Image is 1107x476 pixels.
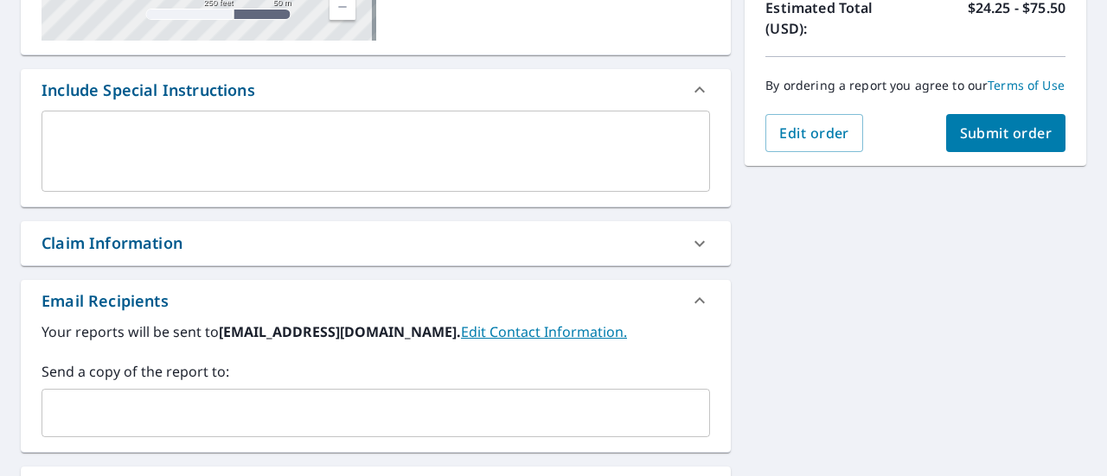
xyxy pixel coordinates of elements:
label: Your reports will be sent to [42,321,710,342]
div: Claim Information [42,232,182,255]
a: Terms of Use [988,77,1065,93]
label: Send a copy of the report to: [42,361,710,382]
span: Edit order [779,124,849,143]
div: Email Recipients [42,289,169,313]
span: Submit order [960,124,1053,143]
button: Submit order [946,114,1066,152]
p: By ordering a report you agree to our [765,78,1065,93]
div: Include Special Instructions [42,79,255,102]
button: Edit order [765,114,863,152]
div: Email Recipients [21,280,731,321]
b: [EMAIL_ADDRESS][DOMAIN_NAME]. [219,322,461,341]
a: EditContactInfo [461,322,627,341]
div: Include Special Instructions [21,69,731,111]
div: Claim Information [21,221,731,265]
